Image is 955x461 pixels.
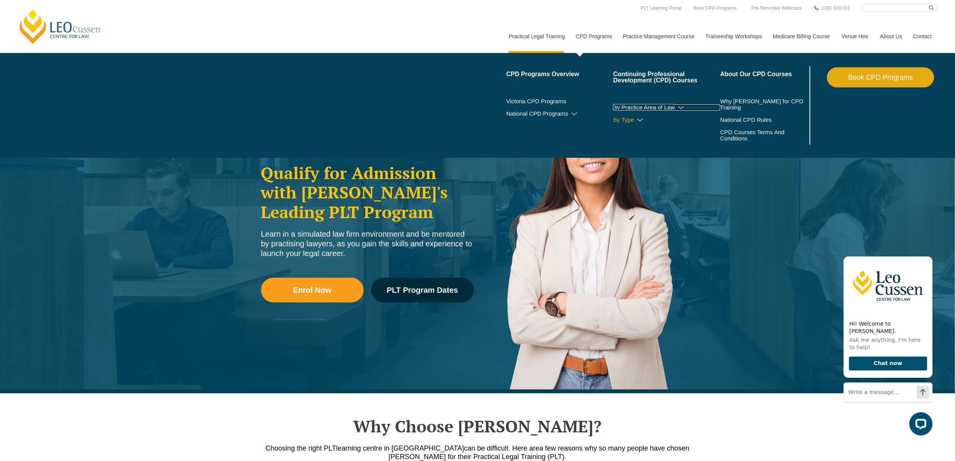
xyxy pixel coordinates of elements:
span: can be difficult. Here are [464,444,540,452]
a: National CPD Programs [506,111,613,117]
a: Medicare Billing Course [767,20,836,53]
a: About Our CPD Courses [720,71,808,77]
a: CPD Programs Overview [506,71,613,77]
a: National CPD Rules [720,117,808,123]
a: Continuing Professional Development (CPD) Courses [613,71,720,84]
span: Enrol Now [293,286,331,294]
a: CPD Courses Terms And Conditions [720,129,789,142]
a: Traineeship Workshops [700,20,767,53]
a: Victoria CPD Programs [506,98,613,104]
a: Why [PERSON_NAME] for CPD Training [720,98,808,111]
a: PLT Program Dates [371,278,474,302]
a: Book CPD Programs [692,4,738,12]
a: Practice Management Course [617,20,700,53]
div: Learn in a simulated law firm environment and be mentored by practising lawyers, as you gain the ... [261,229,474,258]
a: Book CPD Programs [827,67,934,87]
a: PLT Learning Portal [639,4,683,12]
a: Venue Hire [836,20,874,53]
a: About Us [874,20,907,53]
a: 1300 039 031 [820,4,852,12]
a: By Practice Area of Law [613,104,720,111]
a: [PERSON_NAME] Centre for Law [17,9,103,45]
h2: Qualify for Admission with [PERSON_NAME]'s Leading PLT Program [261,163,474,222]
a: By Type [613,117,720,123]
p: a few reasons why so many people have chosen [PERSON_NAME] for their Practical Legal Training (PLT). [257,444,698,461]
a: Contact [907,20,938,53]
span: 1300 039 031 [822,5,850,11]
a: Enrol Now [261,278,364,302]
a: CPD Programs [570,20,617,53]
span: Choosing the right PLT [265,444,336,452]
h2: Why Choose [PERSON_NAME]? [257,417,698,436]
a: Practical Legal Training [503,20,570,53]
span: PLT Program Dates [387,286,458,294]
a: Pre-Recorded Webcasts [750,4,804,12]
span: learning centre in [GEOGRAPHIC_DATA] [336,444,464,452]
iframe: LiveChat chat widget [837,249,936,442]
